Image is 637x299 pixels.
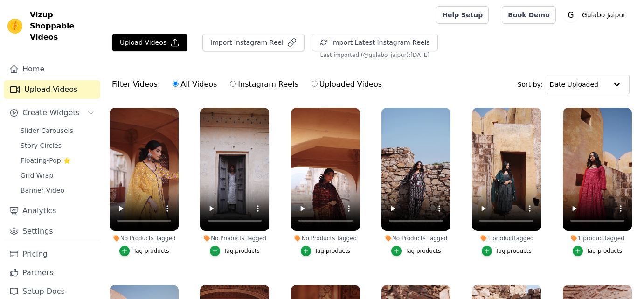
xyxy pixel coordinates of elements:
[21,171,53,180] span: Grid Wrap
[15,139,100,152] a: Story Circles
[112,74,387,95] div: Filter Videos:
[4,202,100,220] a: Analytics
[436,6,489,24] a: Help Setup
[21,186,64,195] span: Banner Video
[15,124,100,137] a: Slider Carousels
[311,78,382,90] label: Uploaded Videos
[482,246,532,256] button: Tag products
[15,169,100,182] a: Grid Wrap
[472,235,541,242] div: 1 product tagged
[202,34,305,51] button: Import Instagram Reel
[22,107,80,118] span: Create Widgets
[4,245,100,264] a: Pricing
[312,81,318,87] input: Uploaded Videos
[405,247,441,255] div: Tag products
[4,264,100,282] a: Partners
[587,247,623,255] div: Tag products
[200,235,269,242] div: No Products Tagged
[119,246,169,256] button: Tag products
[563,235,632,242] div: 1 product tagged
[112,34,187,51] button: Upload Videos
[21,126,73,135] span: Slider Carousels
[578,7,630,23] p: Gulabo Jaipur
[381,235,450,242] div: No Products Tagged
[4,80,100,99] a: Upload Videos
[4,104,100,122] button: Create Widgets
[568,10,574,20] text: G
[573,246,623,256] button: Tag products
[133,247,169,255] div: Tag products
[312,34,438,51] button: Import Latest Instagram Reels
[110,235,179,242] div: No Products Tagged
[320,51,429,59] span: Last imported (@ gulabo_jaipur ): [DATE]
[21,141,62,150] span: Story Circles
[502,6,555,24] a: Book Demo
[4,222,100,241] a: Settings
[315,247,351,255] div: Tag products
[518,75,630,94] div: Sort by:
[563,7,630,23] button: G Gulabo Jaipur
[229,78,298,90] label: Instagram Reels
[30,9,97,43] span: Vizup Shoppable Videos
[21,156,71,165] span: Floating-Pop ⭐
[15,154,100,167] a: Floating-Pop ⭐
[301,246,351,256] button: Tag products
[496,247,532,255] div: Tag products
[173,81,179,87] input: All Videos
[172,78,217,90] label: All Videos
[4,60,100,78] a: Home
[210,246,260,256] button: Tag products
[391,246,441,256] button: Tag products
[15,184,100,197] a: Banner Video
[224,247,260,255] div: Tag products
[230,81,236,87] input: Instagram Reels
[291,235,360,242] div: No Products Tagged
[7,19,22,34] img: Vizup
